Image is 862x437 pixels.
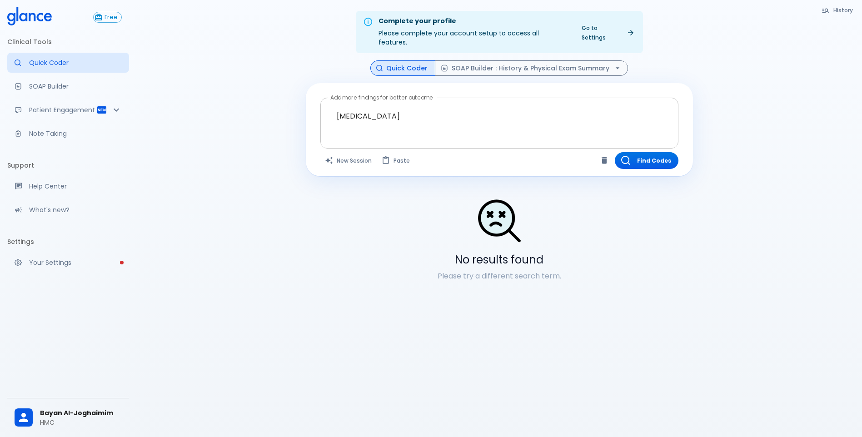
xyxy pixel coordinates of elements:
a: Get help from our support team [7,176,129,196]
p: Your Settings [29,258,122,267]
a: Moramiz: Find ICD10AM codes instantly [7,53,129,73]
button: Clears all inputs and results. [320,152,377,169]
a: Click to view or change your subscription [93,12,129,23]
p: Help Center [29,182,122,191]
button: Quick Coder [370,60,435,76]
button: Paste from clipboard [377,152,415,169]
li: Settings [7,231,129,253]
a: Go to Settings [576,21,639,44]
div: Complete your profile [379,16,569,26]
span: Free [101,14,121,21]
button: Free [93,12,122,23]
li: Clinical Tools [7,31,129,53]
div: Please complete your account setup to access all features. [379,14,569,50]
div: Recent updates and feature releases [7,200,129,220]
button: Clear [598,154,611,167]
span: Bayan Al-Joghaimim [40,408,122,418]
img: Search Not Found [477,198,522,243]
button: Find Codes [615,152,678,169]
a: Advanced note-taking [7,124,129,144]
a: Docugen: Compose a clinical documentation in seconds [7,76,129,96]
p: Patient Engagement [29,105,96,114]
p: What's new? [29,205,122,214]
p: Please try a different search term. [306,271,693,282]
p: Note Taking [29,129,122,138]
button: SOAP Builder : History & Physical Exam Summary [435,60,628,76]
p: HMC [40,418,122,427]
h5: No results found [306,253,693,267]
div: Bayan Al-JoghaimimHMC [7,402,129,433]
textarea: [MEDICAL_DATA] [327,102,672,130]
button: History [817,4,858,17]
li: Support [7,154,129,176]
a: Please complete account setup [7,253,129,273]
div: Patient Reports & Referrals [7,100,129,120]
p: SOAP Builder [29,82,122,91]
p: Quick Coder [29,58,122,67]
